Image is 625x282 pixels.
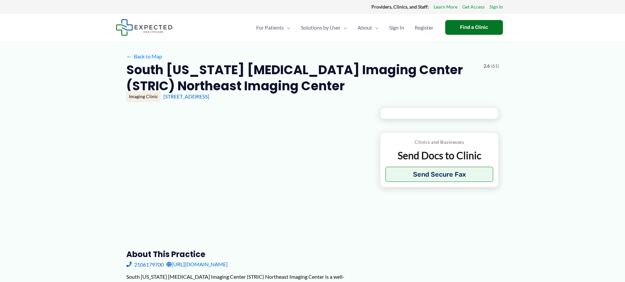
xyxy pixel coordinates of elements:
a: Sign In [490,3,503,11]
span: About [358,16,372,39]
a: Learn More [434,3,457,11]
a: Find a Clinic [445,20,503,35]
p: Clinics and Businesses [385,138,493,146]
a: Sign In [384,16,409,39]
p: Send Docs to Clinic [385,149,493,162]
span: Menu Toggle [341,16,347,39]
a: [STREET_ADDRESS] [163,93,209,99]
div: Imaging Clinic [126,91,161,102]
img: Expected Healthcare Logo - side, dark font, small [116,19,173,36]
span: For Patients [256,16,284,39]
a: ←Back to Map [126,52,162,61]
strong: Providers, Clinics, and Staff: [371,4,429,10]
a: Get Access [462,3,485,11]
a: For PatientsMenu Toggle [251,16,296,39]
a: Solutions by UserMenu Toggle [296,16,352,39]
span: Menu Toggle [284,16,290,39]
span: Menu Toggle [372,16,379,39]
span: Sign In [389,16,404,39]
span: Solutions by User [301,16,341,39]
a: AboutMenu Toggle [352,16,384,39]
h3: About this practice [126,249,369,259]
h2: South [US_STATE] [MEDICAL_DATA] Imaging Center (STRIC) Northeast Imaging Center [126,62,478,94]
span: Register [415,16,433,39]
a: Register [409,16,439,39]
span: (61) [491,62,499,70]
a: [URL][DOMAIN_NAME] [166,259,228,269]
nav: Primary Site Navigation [251,16,439,39]
span: ← [126,53,133,59]
span: 2.6 [484,62,490,70]
a: 2106179700 [126,259,164,269]
button: Send Secure Fax [385,167,493,182]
